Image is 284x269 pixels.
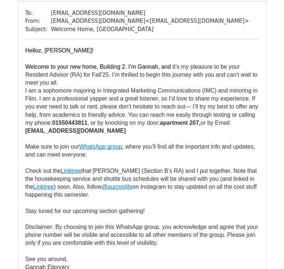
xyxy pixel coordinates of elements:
[25,87,260,125] span: I am a sophomore majoring in Integrated Marketing Communications (IMC) and minoring in Film. I am...
[25,208,145,214] span: Stay tuned for our upcoming section gathering!
[51,17,249,25] td: [EMAIL_ADDRESS][DOMAIN_NAME] < [EMAIL_ADDRESS][DOMAIN_NAME] >
[25,184,258,198] span: on Instagram to stay updated on all the cool stuff happening this semester.
[248,234,284,269] iframe: Chat Widget
[25,224,260,246] span: Disclaimer: By choosing to join this WhatsApp group, you acknowledge and agree that your phone nu...
[25,168,61,174] span: Check out the
[25,256,67,262] span: See you around,
[201,120,231,126] span: or by Email:
[79,144,122,150] a: WhatsApp group
[25,144,79,150] span: Make sure to join our
[54,184,102,190] span: ) soon. Also, follow
[25,17,51,25] td: From:
[61,168,81,174] a: Linktree
[88,120,160,126] span: , or by knocking on my door:
[25,128,126,134] span: [EMAIL_ADDRESS][DOMAIN_NAME]
[25,168,258,190] span: that [PERSON_NAME] (Section B’s RA) and I put together. Note that the housekeeping service and sh...
[25,25,51,34] td: Subject:
[25,64,174,70] span: Welcome to your new home, Building 2. I’m Gannah, and i
[25,47,93,54] span: Helloz, [PERSON_NAME]!
[51,25,249,34] td: Welcome Home, [GEOGRAPHIC_DATA]
[33,184,54,190] a: Linktree
[51,9,249,17] td: [EMAIL_ADDRESS][DOMAIN_NAME]
[25,144,257,158] span: , where you’ll find all the important info and updates, and can meet everyone.
[102,184,133,190] a: @aucreslife
[52,120,88,126] span: 01550443811
[25,64,259,86] span: t’s my pleasure to be your Resident Advisor (RA) for Fall'25. I’m thrilled to begin this journey ...
[25,9,51,17] td: To:
[160,120,201,126] span: apartment 207,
